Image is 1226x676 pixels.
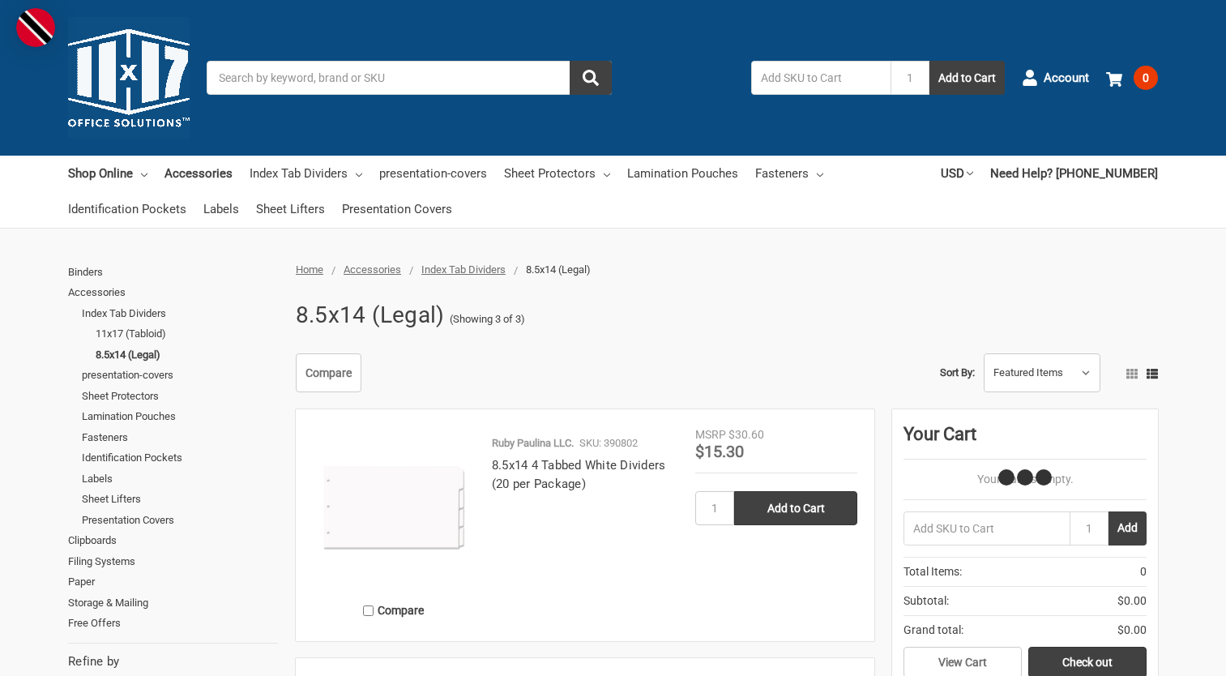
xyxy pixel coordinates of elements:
span: Account [1044,69,1089,88]
a: Index Tab Dividers [82,303,278,324]
a: USD [941,156,973,191]
a: Sheet Lifters [82,489,278,510]
p: Ruby Paulina LLC. [492,435,574,451]
a: Presentation Covers [342,191,452,227]
div: Your Cart [903,421,1147,460]
a: Fasteners [755,156,823,191]
a: Filing Systems [68,551,278,572]
span: 8.5x14 (Legal) [526,263,591,276]
a: 8.5x14 (Legal) [96,344,278,366]
a: Sheet Protectors [82,386,278,407]
button: Add [1109,511,1147,546]
img: duty and tax information for Trinidad and Tobago [16,8,55,47]
span: $30.60 [728,428,764,441]
img: 8.5x14 4 Tabbed White Dividers (20 per Package) [313,426,475,588]
a: 11x17 (Tabloid) [96,323,278,344]
a: 0 [1106,57,1158,99]
a: 8.5x14 4 Tabbed White Dividers (20 per Package) [492,458,666,491]
a: Index Tab Dividers [250,156,362,191]
input: Search by keyword, brand or SKU [207,61,612,95]
a: Presentation Covers [82,510,278,531]
span: $0.00 [1117,622,1147,639]
a: Compare [296,353,361,392]
a: Accessories [164,156,233,191]
a: Accessories [68,282,278,303]
input: Add SKU to Cart [751,61,891,95]
a: presentation-covers [379,156,487,191]
span: $0.00 [1117,593,1147,610]
span: $15.30 [695,442,744,461]
a: Lamination Pouches [82,406,278,427]
a: Free Offers [68,613,278,634]
p: SKU: 390802 [579,435,638,451]
span: 0 [1134,66,1158,90]
a: Identification Pockets [68,191,186,227]
a: Binders [68,262,278,283]
a: Sheet Lifters [256,191,325,227]
a: Storage & Mailing [68,593,278,614]
input: Add SKU to Cart [903,511,1070,546]
p: Your Cart Is Empty. [903,471,1147,488]
h5: Refine by [68,652,278,671]
a: Accessories [344,263,401,276]
label: Sort By: [940,361,975,385]
a: Shop Online [68,156,147,191]
a: Sheet Protectors [504,156,610,191]
input: Add to Cart [734,491,857,525]
a: Clipboards [68,530,278,551]
div: MSRP [695,426,726,443]
a: Index Tab Dividers [421,263,506,276]
span: 0 [1140,563,1147,580]
a: Lamination Pouches [627,156,738,191]
input: Compare [363,605,374,616]
span: (Showing 3 of 3) [450,311,525,327]
a: Need Help? [PHONE_NUMBER] [990,156,1158,191]
span: Subtotal: [903,593,949,610]
img: 11x17.com [68,17,190,139]
a: Home [296,263,323,276]
label: Compare [313,597,475,624]
h1: 8.5x14 (Legal) [296,294,445,336]
button: Add to Cart [929,61,1005,95]
a: Labels [203,191,239,227]
a: Account [1022,57,1089,99]
a: Identification Pockets [82,447,278,468]
span: Total Items: [903,563,962,580]
a: Fasteners [82,427,278,448]
a: presentation-covers [82,365,278,386]
span: Grand total: [903,622,963,639]
a: Labels [82,468,278,490]
a: Paper [68,571,278,593]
